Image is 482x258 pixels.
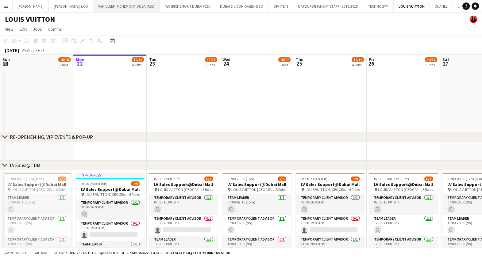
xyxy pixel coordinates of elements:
[30,25,44,33] a: Jobs
[13,0,49,12] button: [PERSON_NAME]
[2,182,71,187] h3: LV Sales Support@Dubai Mall
[278,176,286,181] span: 7/8
[5,15,55,24] h1: LOUIS VUITTON
[296,57,303,62] span: Thu
[295,60,303,67] span: 25
[296,194,364,215] app-card-role: Temporary Client Advisor1/107:00-16:00 (9h)
[296,215,364,236] app-card-role: Temporary Client Advisor0/110:00-19:00 (9h)
[149,215,218,236] app-card-role: Temporary Client Advisor0/111:00-20:00 (9h)
[222,194,291,215] app-card-role: Team Leader1/107:00-07:15 (15m)
[2,236,71,257] app-card-role: Temporary Client Advisor0/111:00-20:00 (9h)
[132,63,144,67] div: 4 Jobs
[33,26,42,32] span: Jobs
[5,47,19,53] div: [DATE]
[278,57,291,62] span: 16/17
[222,215,291,236] app-card-role: Temporary Client Advisor1/107:00-16:00 (9h)
[46,25,64,33] a: Comms
[10,162,40,168] div: LV Sales@TDM
[374,176,409,181] span: 07:00-00:00 (17h) (Sat)
[369,236,438,257] app-card-role: Temporary Client Advisor1/112:00-21:00 (9h)
[430,0,453,12] button: CHANEL
[293,0,363,12] button: DAFZA PERMANENT STAFF - 2019/2025
[352,57,364,62] span: 12/14
[2,60,10,67] span: 21
[76,187,145,192] h3: LV Sales Support@Dubai Mall
[149,194,218,215] app-card-role: Temporary Client Advisor1/107:00-16:00 (9h)
[227,176,254,181] span: 07:00-23:00 (16h)
[56,187,66,192] span: 6 Roles
[76,57,84,62] span: Mon
[158,187,202,192] span: LOUIS VUITTON [GEOGRAPHIC_DATA] - [GEOGRAPHIC_DATA]
[54,251,230,255] div: Salary 21 882 739.65 DH + Expenses 0.00 DH + Subsistence 3 430.00 DH =
[305,187,349,192] span: LOUIS VUITTON [GEOGRAPHIC_DATA] - [GEOGRAPHIC_DATA]
[85,192,129,197] span: LOUIS VUITTON [GEOGRAPHIC_DATA] - [GEOGRAPHIC_DATA]
[202,187,213,192] span: 5 Roles
[2,25,16,33] a: View
[369,215,438,236] app-card-role: Team Leader1/112:00-21:00 (9h)
[349,187,360,192] span: 6 Roles
[268,0,293,12] button: OKHTEIN
[49,0,93,12] button: [PERSON_NAME] & CO
[3,250,29,256] button: Budgeted
[149,57,156,62] span: Tue
[76,173,145,178] div: In progress
[368,60,374,67] span: 26
[470,16,477,23] app-user-avatar: Maria Fernandes
[48,26,62,32] span: Comms
[10,251,28,255] span: Budgeted
[76,199,145,220] app-card-role: Temporary Client Advisor1/107:00-16:00 (9h)
[20,26,27,32] span: Edit
[93,0,160,12] button: VAN CLEEF (RICHEMONT DUBAI FZE)
[10,134,93,140] div: RE-OPENENING, VIP EVENTS & POP-UP
[59,63,70,67] div: 6 Jobs
[222,182,291,187] h3: LV Sales Support@Dubai Mall
[160,0,215,12] button: IWC (RICHEMONT DUBAI FZE)
[11,187,56,192] span: LOUIS VUITTON [GEOGRAPHIC_DATA] - [GEOGRAPHIC_DATA]
[2,215,71,236] app-card-role: Temporary Client Advisor1/107:00-16:00 (9h)
[81,181,107,186] span: 07:00-23:00 (16h)
[351,176,360,181] span: 7/9
[369,194,438,215] app-card-role: Temporary Client Advisor1/107:00-16:00 (9h)
[442,60,449,67] span: 27
[215,0,268,12] button: DUBAI SILICON OASIS - DSO
[149,236,218,257] app-card-role: Team Leader1/112:00-21:00 (9h)
[20,48,36,52] span: Week 38
[5,26,13,32] span: View
[422,187,433,192] span: 5 Roles
[34,251,48,255] span: All jobs
[58,57,71,62] span: 16/18
[279,63,290,67] div: 6 Jobs
[222,57,230,62] span: Wed
[424,176,433,181] span: 6/7
[222,236,291,257] app-card-role: Temporary Client Advisor0/110:00-19:00 (9h)
[154,176,181,181] span: 07:00-23:00 (16h)
[301,176,327,181] span: 07:00-23:00 (16h)
[378,187,422,192] span: LOUIS VUITTON [GEOGRAPHIC_DATA] - [GEOGRAPHIC_DATA]
[369,57,374,62] span: Fri
[76,220,145,241] app-card-role: Temporary Client Advisor0/110:00-19:00 (9h)
[363,0,394,12] button: TECHNOGYM
[205,63,217,67] div: 5 Jobs
[38,48,44,52] div: GST
[205,57,217,62] span: 17/18
[394,0,430,12] button: LOUIS VUITTON
[296,182,364,187] h3: LV Sales Support@Dubai Mall
[148,60,156,67] span: 23
[7,176,44,181] span: 07:00-00:00 (17h) (Mon)
[276,187,286,192] span: 5 Roles
[2,194,71,215] app-card-role: Team Leader1/107:00-07:15 (15m)
[296,236,364,257] app-card-role: Temporary Client Advisor1/111:00-20:00 (9h)
[58,176,66,181] span: 7/9
[75,60,84,67] span: 22
[149,182,218,187] h3: LV Sales Support@Dubai Mall
[425,63,437,67] div: 5 Jobs
[425,57,437,62] span: 14/15
[204,176,213,181] span: 6/7
[352,63,364,67] div: 4 Jobs
[129,192,140,197] span: 6 Roles
[131,181,140,186] span: 7/9
[2,57,10,62] span: Sun
[132,57,144,62] span: 12/14
[442,57,449,62] span: Sat
[369,182,438,187] h3: LV Sales Support@Dubai Mall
